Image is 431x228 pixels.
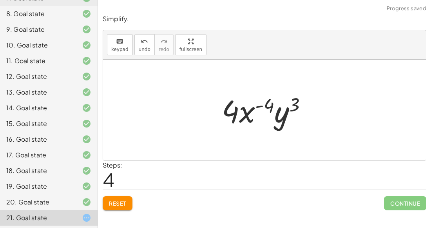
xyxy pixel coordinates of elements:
div: 21. Goal state [6,213,69,223]
span: redo [159,47,169,52]
i: Task finished and correct. [82,25,91,34]
i: undo [141,37,148,46]
i: Task finished and correct. [82,182,91,191]
i: Task finished and correct. [82,88,91,97]
i: Task finished and correct. [82,197,91,207]
button: redoredo [154,34,174,55]
div: 14. Goal state [6,103,69,113]
button: Reset [103,196,132,210]
div: 17. Goal state [6,150,69,160]
i: Task finished and correct. [82,40,91,50]
i: Task finished and correct. [82,166,91,175]
button: keyboardkeypad [107,34,133,55]
div: 18. Goal state [6,166,69,175]
span: undo [139,47,150,52]
i: Task finished and correct. [82,135,91,144]
i: Task finished and correct. [82,119,91,128]
button: fullscreen [175,34,206,55]
i: keyboard [116,37,123,46]
i: Task finished and correct. [82,56,91,66]
span: fullscreen [179,47,202,52]
div: 15. Goal state [6,119,69,128]
div: 10. Goal state [6,40,69,50]
div: 13. Goal state [6,88,69,97]
span: Reset [109,200,126,207]
label: Steps: [103,161,122,169]
span: keypad [111,47,129,52]
i: Task finished and correct. [82,72,91,81]
i: Task finished and correct. [82,103,91,113]
div: 20. Goal state [6,197,69,207]
span: 4 [103,168,114,192]
div: 9. Goal state [6,25,69,34]
p: Simplify. [103,15,426,24]
i: redo [160,37,168,46]
i: Task started. [82,213,91,223]
div: 11. Goal state [6,56,69,66]
i: Task finished and correct. [82,150,91,160]
i: Task finished and correct. [82,9,91,18]
span: Progress saved [387,5,426,13]
div: 12. Goal state [6,72,69,81]
div: 8. Goal state [6,9,69,18]
div: 19. Goal state [6,182,69,191]
button: undoundo [134,34,155,55]
div: 16. Goal state [6,135,69,144]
